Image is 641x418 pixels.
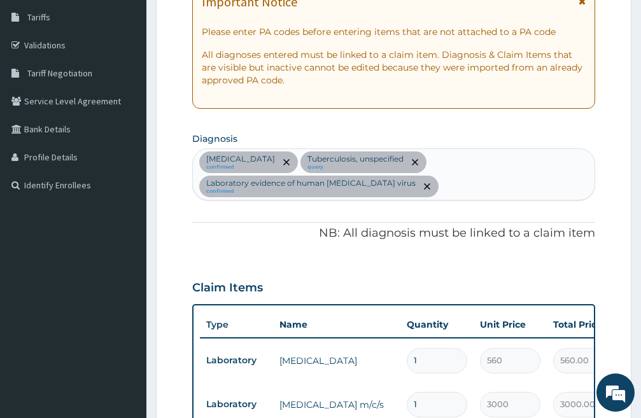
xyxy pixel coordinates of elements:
[307,154,404,164] p: Tuberculosis, unspecified
[202,25,586,38] p: Please enter PA codes before entering items that are not attached to a PA code
[273,392,400,417] td: [MEDICAL_DATA] m/c/s
[400,312,474,337] th: Quantity
[421,181,433,192] span: remove selection option
[273,348,400,373] td: [MEDICAL_DATA]
[192,132,237,145] label: Diagnosis
[474,312,547,337] th: Unit Price
[206,164,275,171] small: confirmed
[200,313,273,337] th: Type
[27,67,92,79] span: Tariff Negotiation
[6,281,243,325] textarea: Type your message and hit 'Enter'
[206,154,275,164] p: [MEDICAL_DATA]
[409,157,421,168] span: remove selection option
[66,71,214,88] div: Chat with us now
[192,281,263,295] h3: Claim Items
[206,188,416,195] small: confirmed
[206,178,416,188] p: Laboratory evidence of human [MEDICAL_DATA] virus
[202,48,586,87] p: All diagnoses entered must be linked to a claim item. Diagnosis & Claim Items that are visible bu...
[273,312,400,337] th: Name
[74,127,176,255] span: We're online!
[547,312,620,337] th: Total Price
[192,225,595,242] p: NB: All diagnosis must be linked to a claim item
[200,349,273,372] td: Laboratory
[27,11,50,23] span: Tariffs
[200,393,273,416] td: Laboratory
[281,157,292,168] span: remove selection option
[24,64,52,95] img: d_794563401_company_1708531726252_794563401
[209,6,239,37] div: Minimize live chat window
[307,164,404,171] small: query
